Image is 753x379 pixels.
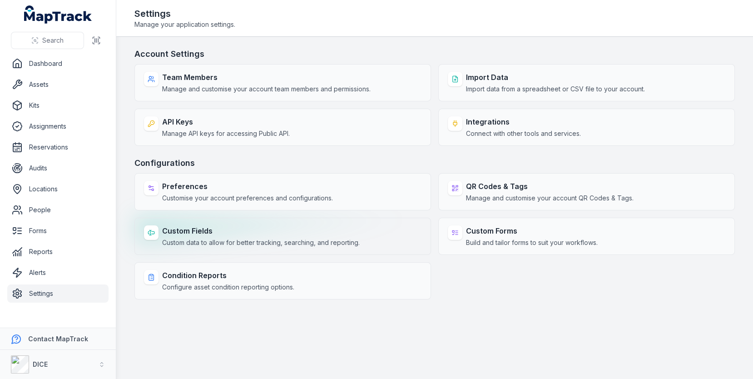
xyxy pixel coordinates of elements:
a: Custom FieldsCustom data to allow for better tracking, searching, and reporting. [134,218,431,255]
strong: API Keys [162,116,290,127]
span: Search [42,36,64,45]
strong: Integrations [466,116,581,127]
span: Manage your application settings. [134,20,235,29]
strong: Contact MapTrack [28,335,88,343]
a: IntegrationsConnect with other tools and services. [438,109,735,146]
a: People [7,201,109,219]
a: Team MembersManage and customise your account team members and permissions. [134,64,431,101]
span: Customise your account preferences and configurations. [162,194,333,203]
a: Custom FormsBuild and tailor forms to suit your workflows. [438,218,735,255]
h3: Account Settings [134,48,735,60]
h3: Configurations [134,157,735,170]
a: Settings [7,284,109,303]
a: Assets [7,75,109,94]
h2: Settings [134,7,235,20]
span: Connect with other tools and services. [466,129,581,138]
strong: Import Data [466,72,645,83]
a: Kits [7,96,109,115]
button: Search [11,32,84,49]
strong: Condition Reports [162,270,294,281]
span: Manage API keys for accessing Public API. [162,129,290,138]
strong: Custom Forms [466,225,598,236]
strong: QR Codes & Tags [466,181,634,192]
a: API KeysManage API keys for accessing Public API. [134,109,431,146]
strong: Preferences [162,181,333,192]
a: Locations [7,180,109,198]
span: Build and tailor forms to suit your workflows. [466,238,598,247]
span: Configure asset condition reporting options. [162,283,294,292]
a: Audits [7,159,109,177]
strong: Custom Fields [162,225,360,236]
strong: Team Members [162,72,371,83]
a: MapTrack [24,5,92,24]
a: Forms [7,222,109,240]
a: QR Codes & TagsManage and customise your account QR Codes & Tags. [438,173,735,210]
a: Dashboard [7,55,109,73]
span: Manage and customise your account team members and permissions. [162,85,371,94]
a: Import DataImport data from a spreadsheet or CSV file to your account. [438,64,735,101]
a: Alerts [7,264,109,282]
span: Import data from a spreadsheet or CSV file to your account. [466,85,645,94]
a: Assignments [7,117,109,135]
span: Manage and customise your account QR Codes & Tags. [466,194,634,203]
a: Reservations [7,138,109,156]
a: Reports [7,243,109,261]
a: Condition ReportsConfigure asset condition reporting options. [134,262,431,299]
a: PreferencesCustomise your account preferences and configurations. [134,173,431,210]
span: Custom data to allow for better tracking, searching, and reporting. [162,238,360,247]
strong: DICE [33,360,48,368]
